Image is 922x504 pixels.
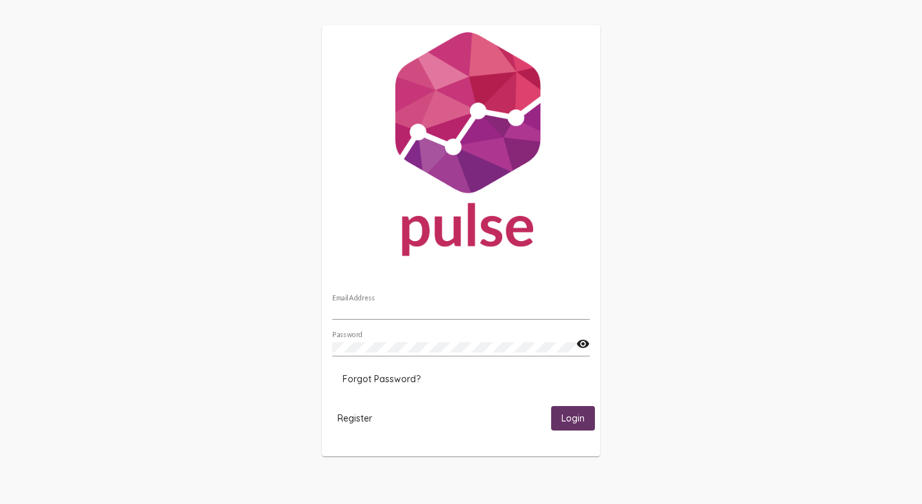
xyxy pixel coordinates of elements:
[551,406,595,430] button: Login
[327,406,382,430] button: Register
[322,25,600,269] img: Pulse For Good Logo
[561,413,585,425] span: Login
[332,367,431,391] button: Forgot Password?
[343,373,420,385] span: Forgot Password?
[576,336,590,352] mat-icon: visibility
[337,412,372,424] span: Register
